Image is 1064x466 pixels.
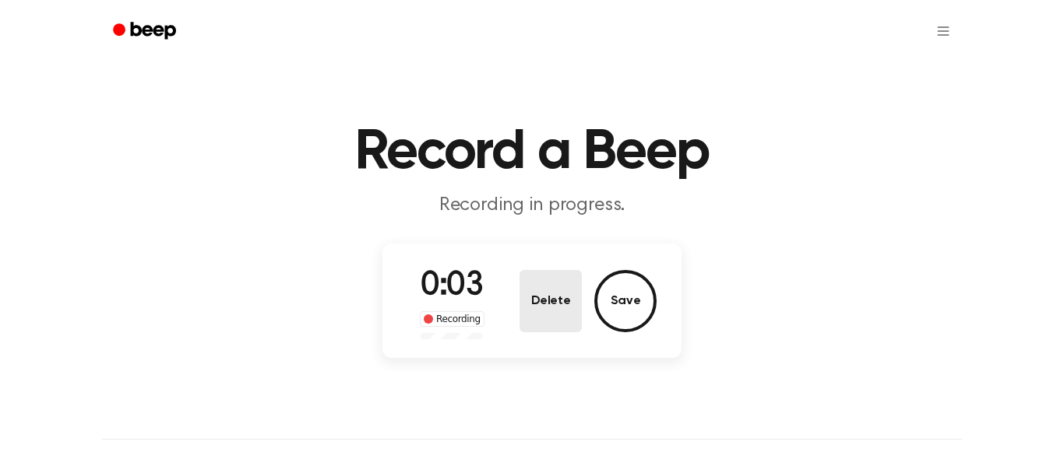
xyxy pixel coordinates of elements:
[420,311,484,327] div: Recording
[421,270,483,303] span: 0:03
[102,16,190,47] a: Beep
[233,193,831,219] p: Recording in progress.
[520,270,582,332] button: Delete Audio Record
[594,270,657,332] button: Save Audio Record
[925,12,962,50] button: Open menu
[133,124,931,180] h1: Record a Beep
